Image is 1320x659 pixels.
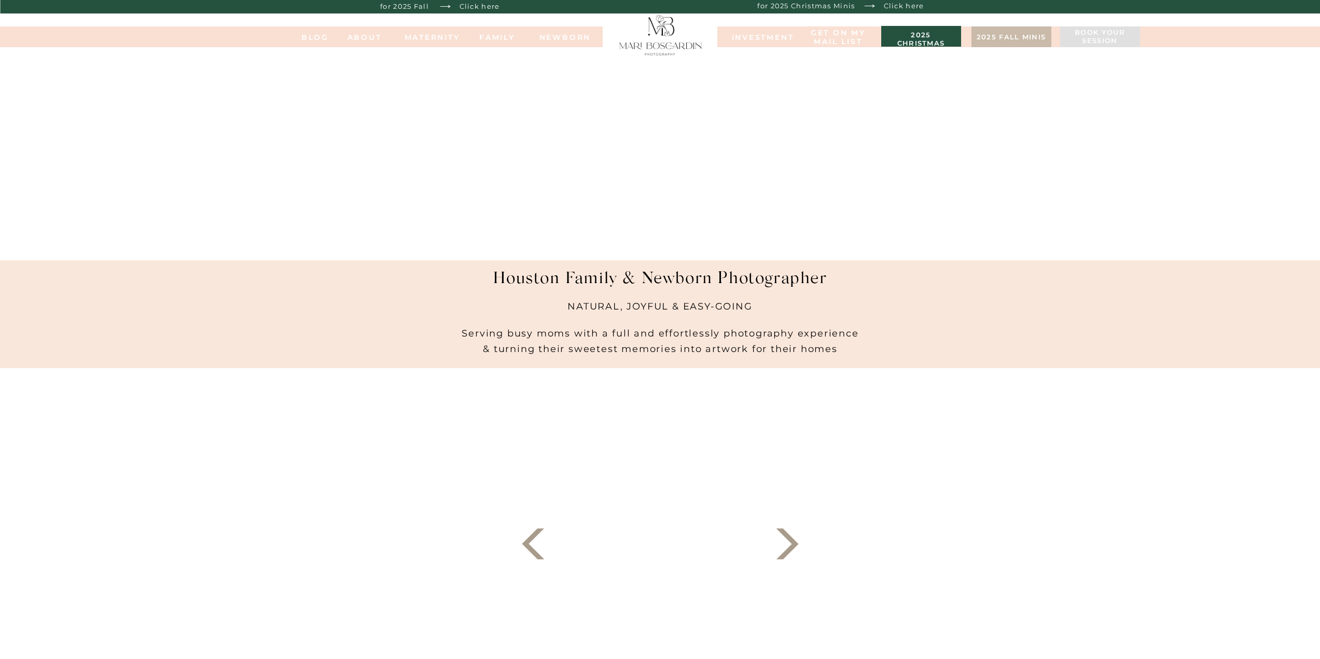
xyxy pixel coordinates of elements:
[809,29,868,47] a: Get on my MAIL list
[732,33,784,40] a: INVESTMENT
[977,33,1046,44] a: 2025 fall minis
[536,33,595,40] a: NEWBORN
[336,33,393,40] a: ABOUT
[448,310,873,368] h2: Serving busy moms with a full and effortlessly photography experience & turning their sweetest me...
[295,33,336,40] a: BLOG
[1065,29,1135,46] a: Book your session
[522,299,799,320] h2: NATURAL, JOYFUL & EASY-GOING
[477,33,518,40] a: FAMILy
[460,269,862,299] h1: Houston Family & Newborn Photographer
[886,31,956,41] a: 2025 christmas minis
[405,33,446,40] a: MATERNITY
